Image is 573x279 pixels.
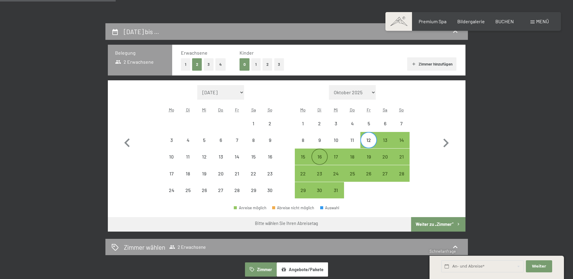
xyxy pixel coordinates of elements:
div: Sat Dec 06 2025 [377,115,393,132]
div: Abreise möglich [377,132,393,148]
h3: Belegung [115,50,165,56]
button: 2 [262,58,272,71]
div: Wed Dec 10 2025 [328,132,344,148]
span: Kinder [240,50,254,56]
div: Wed Nov 19 2025 [196,165,212,181]
span: Premium Spa [419,18,446,24]
div: Sun Nov 16 2025 [262,149,278,165]
span: Weiter [532,264,546,269]
abbr: Donnerstag [218,107,223,112]
button: 2 [192,58,202,71]
div: 10 [164,154,179,169]
div: Abreise nicht möglich [213,182,229,198]
div: Sun Dec 07 2025 [393,115,410,132]
div: Mon Nov 10 2025 [163,149,180,165]
div: Fri Nov 14 2025 [229,149,245,165]
div: 4 [345,121,360,136]
div: Tue Dec 30 2025 [311,182,328,198]
abbr: Freitag [367,107,371,112]
div: Abreise nicht möglich [245,132,262,148]
div: 25 [345,171,360,186]
span: Menü [536,18,549,24]
div: Sun Nov 23 2025 [262,165,278,181]
div: 2 [312,121,327,136]
abbr: Freitag [235,107,239,112]
button: 1 [251,58,261,71]
div: 13 [378,138,393,153]
div: Abreise möglich [377,149,393,165]
div: Abreise möglich [393,165,410,181]
div: Thu Nov 06 2025 [213,132,229,148]
button: 1 [181,58,190,71]
abbr: Samstag [383,107,387,112]
div: 1 [246,121,261,136]
div: 25 [180,188,195,203]
div: Wed Nov 26 2025 [196,182,212,198]
div: Abreise nicht möglich [344,115,360,132]
button: Zimmer [245,262,276,276]
div: 21 [394,154,409,169]
div: Abreise möglich [328,165,344,181]
div: 28 [230,188,245,203]
div: 17 [328,154,343,169]
div: Abreise nicht möglich [196,132,212,148]
div: Abreise möglich [344,165,360,181]
div: 18 [345,154,360,169]
div: 10 [328,138,343,153]
a: BUCHEN [495,18,514,24]
div: Abreise nicht möglich [377,115,393,132]
div: Abreise nicht möglich [229,149,245,165]
h2: Zimmer wählen [124,243,165,252]
div: Abreise möglich [295,165,311,181]
div: Abreise nicht möglich [180,165,196,181]
abbr: Montag [300,107,306,112]
div: 23 [312,171,327,186]
div: Auswahl [320,206,340,210]
div: 30 [312,188,327,203]
div: Abreise nicht möglich [262,132,278,148]
div: 18 [180,171,195,186]
div: Mon Nov 24 2025 [163,182,180,198]
div: Wed Dec 17 2025 [328,149,344,165]
div: Abreise möglich [311,149,328,165]
div: Abreise nicht möglich [344,132,360,148]
div: Abreise nicht möglich [328,132,344,148]
div: Mon Dec 15 2025 [295,149,311,165]
div: Thu Nov 27 2025 [213,182,229,198]
div: Abreise nicht möglich [262,115,278,132]
div: Mon Nov 17 2025 [163,165,180,181]
div: 27 [378,171,393,186]
div: Abreise nicht möglich [311,115,328,132]
abbr: Montag [169,107,174,112]
div: Abreise nicht möglich [213,132,229,148]
div: Abreise nicht möglich [295,132,311,148]
div: 24 [164,188,179,203]
div: Abreise nicht möglich [245,149,262,165]
div: Abreise nicht möglich [311,132,328,148]
div: 8 [246,138,261,153]
div: 31 [328,188,343,203]
div: Abreise nicht möglich [163,132,180,148]
div: Mon Dec 29 2025 [295,182,311,198]
div: Abreise nicht möglich [245,165,262,181]
div: Abreise nicht möglich [262,165,278,181]
div: Mon Dec 22 2025 [295,165,311,181]
div: 11 [180,154,195,169]
div: Abreise möglich [295,182,311,198]
div: Abreise nicht möglich [163,182,180,198]
div: Thu Dec 11 2025 [344,132,360,148]
div: Thu Dec 18 2025 [344,149,360,165]
div: 8 [295,138,311,153]
div: Abreise nicht möglich [180,132,196,148]
div: Wed Nov 12 2025 [196,149,212,165]
div: Tue Nov 25 2025 [180,182,196,198]
div: 6 [213,138,228,153]
div: 22 [295,171,311,186]
div: Abreise nicht möglich [360,115,377,132]
div: 4 [180,138,195,153]
div: 7 [230,138,245,153]
div: Tue Dec 09 2025 [311,132,328,148]
div: Sat Nov 08 2025 [245,132,262,148]
div: Fri Dec 12 2025 [360,132,377,148]
abbr: Samstag [251,107,256,112]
